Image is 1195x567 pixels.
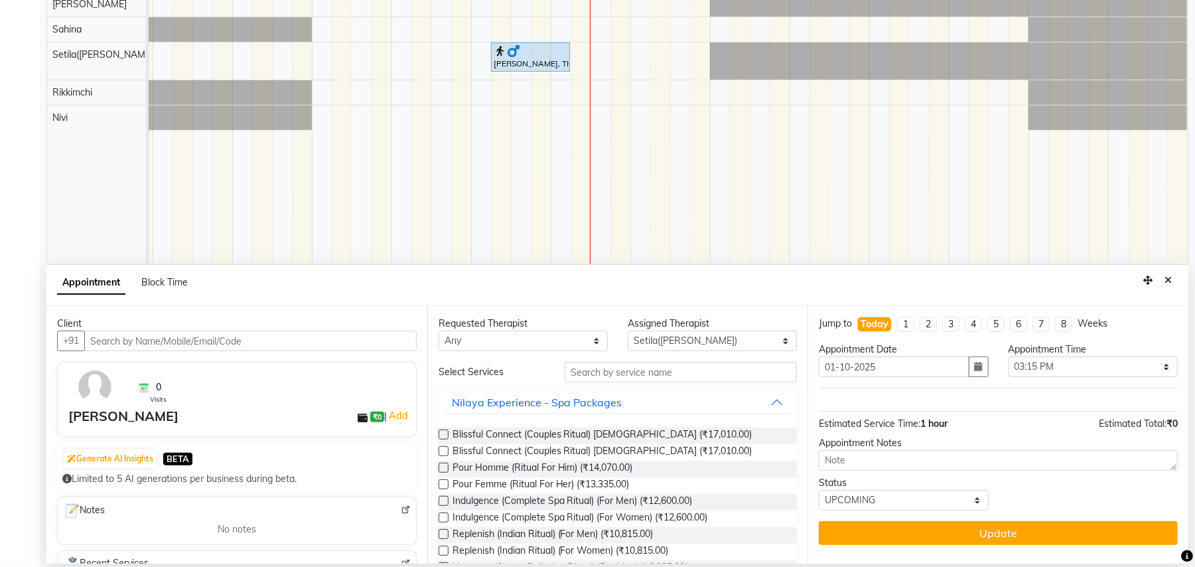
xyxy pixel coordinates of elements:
div: Today [861,317,888,331]
span: Notes [63,503,105,520]
input: Search by service name [565,362,797,382]
span: 0 [156,380,161,394]
span: Blissful Connect (Couples Ritual) [DEMOGRAPHIC_DATA] (₹17,010.00) [453,444,752,461]
span: Pour Femme (Ritual For Her) (₹13,335.00) [453,477,630,494]
div: Requested Therapist [439,317,608,331]
span: Pour Homme (Ritual For Him) (₹14,070.00) [453,461,633,477]
img: avatar [76,368,114,406]
span: Replenish (Indian Ritual) (For Women) (₹10,815.00) [453,544,669,560]
span: 1 hour [920,418,948,430]
span: Replenish (Indian Ritual) (For Men) (₹10,815.00) [453,527,654,544]
span: Appointment [57,271,125,295]
span: Visits [150,394,167,404]
span: Estimated Total: [1099,418,1166,430]
div: Limited to 5 AI generations per business during beta. [62,472,411,486]
span: ₹0 [370,412,384,422]
div: Jump to [819,317,852,331]
span: Rikkimchi [52,86,92,98]
button: Update [819,521,1178,545]
li: 2 [920,317,937,332]
span: Indulgence (Complete Spa Ritual) (For Men) (₹12,600.00) [453,494,693,511]
span: ₹0 [1166,418,1178,430]
a: Add [387,408,410,424]
li: 5 [987,317,1005,332]
div: Select Services [429,365,555,379]
button: Nilaya Experience - Spa Packages [444,390,792,414]
span: Sahina [52,23,82,35]
div: Nilaya Experience - Spa Packages [452,394,622,410]
li: 3 [942,317,959,332]
input: Search by Name/Mobile/Email/Code [84,331,417,351]
span: Nivi [52,112,68,123]
span: Estimated Service Time: [819,418,920,430]
span: No notes [218,523,256,536]
div: [PERSON_NAME], TK01, 03:15 PM-04:15 PM, Traditional Swedish Relaxation Therapy (For Men) 60 Min [492,44,569,70]
div: Client [57,317,417,331]
li: 4 [965,317,982,332]
li: 1 [897,317,914,332]
span: | [384,408,410,424]
div: Weeks [1078,317,1107,331]
div: Status [819,476,988,490]
span: Setila([PERSON_NAME]) [52,48,156,60]
button: Generate AI Insights [64,449,157,468]
span: Indulgence (Complete Spa Ritual) (For Women) (₹12,600.00) [453,511,708,527]
li: 8 [1055,317,1072,332]
span: Block Time [141,276,188,288]
button: +91 [57,331,85,351]
div: Appointment Time [1009,343,1178,357]
li: 7 [1032,317,1050,332]
div: Assigned Therapist [628,317,797,331]
div: Appointment Date [819,343,988,357]
button: Close [1159,270,1178,291]
div: Appointment Notes [819,436,1178,450]
span: Blissful Connect (Couples Ritual) [DEMOGRAPHIC_DATA] (₹17,010.00) [453,428,752,444]
span: BETA [163,453,192,465]
input: yyyy-mm-dd [819,357,969,377]
li: 6 [1010,317,1027,332]
div: [PERSON_NAME] [68,406,178,426]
